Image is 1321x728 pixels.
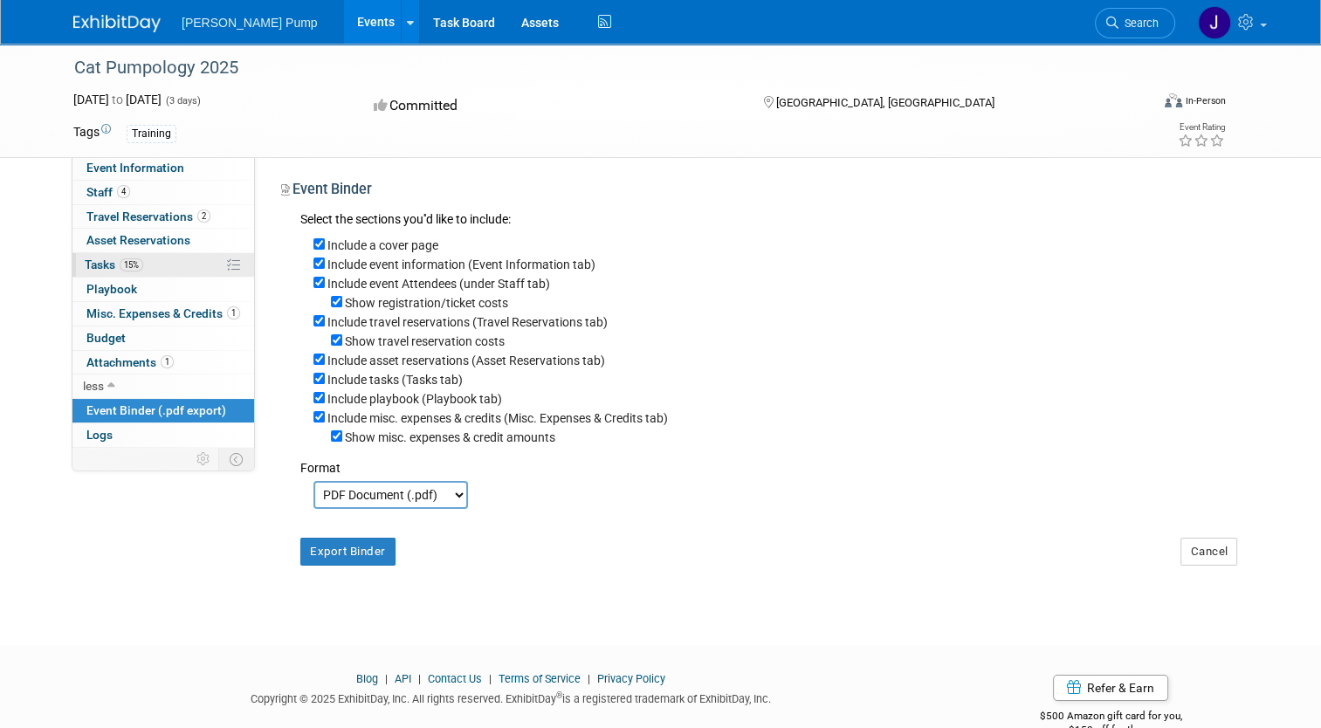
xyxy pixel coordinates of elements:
a: Budget [72,326,254,350]
span: 1 [161,355,174,368]
span: 15% [120,258,143,271]
div: Format [300,446,1235,477]
sup: ® [556,690,562,700]
button: Cancel [1180,538,1237,566]
label: Include playbook (Playbook tab) [327,392,502,406]
a: Event Information [72,156,254,180]
div: Event Binder [281,180,1235,205]
a: API [395,672,411,685]
a: Logs [72,423,254,447]
span: [DATE] [DATE] [73,93,162,106]
span: | [485,672,496,685]
label: Include misc. expenses & credits (Misc. Expenses & Credits tab) [327,411,668,425]
span: Tasks [85,258,143,271]
label: Include asset reservations (Asset Reservations tab) [327,354,605,367]
label: Include a cover page [327,238,438,252]
div: Select the sections you''d like to include: [300,210,1235,230]
a: Misc. Expenses & Credits1 [72,302,254,326]
a: Blog [356,672,378,685]
span: Attachments [86,355,174,369]
label: Show travel reservation costs [345,334,505,348]
span: | [381,672,392,685]
div: Event Rating [1178,123,1225,132]
span: Event Binder (.pdf export) [86,403,226,417]
span: to [109,93,126,106]
span: Budget [86,331,126,345]
a: Attachments1 [72,351,254,374]
a: Contact Us [428,672,482,685]
a: Terms of Service [499,672,581,685]
a: Travel Reservations2 [72,205,254,229]
label: Include travel reservations (Travel Reservations tab) [327,315,608,329]
div: In-Person [1185,94,1226,107]
label: Include event Attendees (under Staff tab) [327,277,550,291]
div: Event Format [1056,91,1226,117]
a: Refer & Earn [1053,675,1168,701]
div: Training [127,125,176,143]
a: Staff4 [72,181,254,204]
a: Search [1095,8,1175,38]
span: less [83,379,104,393]
span: 4 [117,185,130,198]
div: Committed [368,91,735,121]
a: Playbook [72,278,254,301]
span: Staff [86,185,130,199]
span: Travel Reservations [86,209,210,223]
button: Export Binder [300,538,396,566]
span: Search [1118,17,1159,30]
td: Personalize Event Tab Strip [189,448,219,470]
img: Format-Inperson.png [1165,93,1182,107]
label: Include event information (Event Information tab) [327,258,595,271]
span: [PERSON_NAME] Pump [182,16,318,30]
span: | [414,672,425,685]
a: Event Binder (.pdf export) [72,399,254,422]
span: Asset Reservations [86,233,190,247]
span: (3 days) [164,95,201,106]
a: less [72,374,254,398]
a: Asset Reservations [72,229,254,252]
div: Cat Pumpology 2025 [68,52,1128,84]
label: Show registration/ticket costs [345,296,508,310]
span: Misc. Expenses & Credits [86,306,240,320]
img: ExhibitDay [73,15,161,32]
span: Logs [86,428,113,442]
span: 2 [197,209,210,223]
div: Copyright © 2025 ExhibitDay, Inc. All rights reserved. ExhibitDay is a registered trademark of Ex... [73,687,947,707]
span: [GEOGRAPHIC_DATA], [GEOGRAPHIC_DATA] [776,96,994,109]
a: Tasks15% [72,253,254,277]
label: Include tasks (Tasks tab) [327,373,463,387]
span: | [583,672,595,685]
span: Playbook [86,282,137,296]
a: Privacy Policy [597,672,665,685]
td: Tags [73,123,111,143]
td: Toggle Event Tabs [219,448,255,470]
span: Event Information [86,161,184,175]
label: Show misc. expenses & credit amounts [345,430,555,444]
img: Jake Sowders [1198,6,1231,39]
span: 1 [227,306,240,319]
